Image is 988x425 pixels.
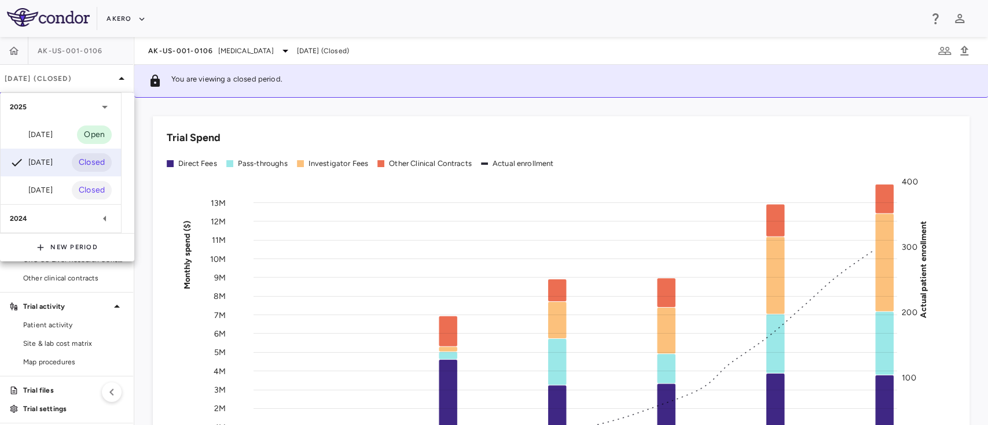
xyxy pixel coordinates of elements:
[10,183,53,197] div: [DATE]
[77,128,112,141] span: Open
[1,93,121,121] div: 2025
[10,102,27,112] p: 2025
[10,128,53,142] div: [DATE]
[10,156,53,169] div: [DATE]
[72,156,112,169] span: Closed
[10,213,28,224] p: 2024
[36,238,98,257] button: New Period
[1,205,121,232] div: 2024
[72,184,112,197] span: Closed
